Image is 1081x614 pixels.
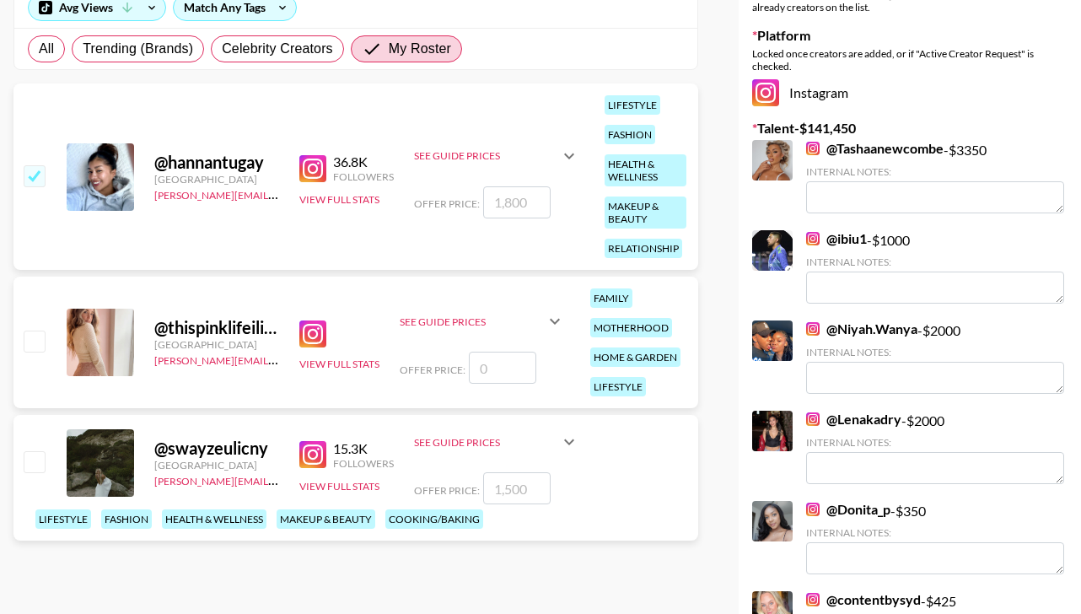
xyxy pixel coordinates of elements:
div: family [590,288,632,308]
span: Trending (Brands) [83,39,193,59]
a: @Donita_p [806,501,890,518]
div: Internal Notes: [806,526,1064,539]
div: makeup & beauty [277,509,375,529]
span: Offer Price: [400,364,465,376]
input: 0 [469,352,536,384]
div: home & garden [590,347,680,367]
div: makeup & beauty [605,197,686,229]
img: Instagram [806,322,820,336]
img: Instagram [299,320,326,347]
div: - $ 3350 [806,140,1064,213]
label: Talent - $ 141,450 [752,120,1068,137]
input: 1,800 [483,186,551,218]
img: Instagram [806,503,820,516]
a: [PERSON_NAME][EMAIL_ADDRESS][PERSON_NAME][DOMAIN_NAME] [154,186,484,202]
div: lifestyle [605,95,660,115]
div: - $ 1000 [806,230,1064,304]
div: Internal Notes: [806,346,1064,358]
div: See Guide Prices [414,436,559,449]
a: [PERSON_NAME][EMAIL_ADDRESS][PERSON_NAME][DOMAIN_NAME] [154,471,484,487]
div: Internal Notes: [806,165,1064,178]
div: @ hannantugay [154,152,279,173]
label: Platform [752,27,1068,44]
div: relationship [605,239,682,258]
div: Instagram [752,79,1068,106]
a: @Niyah.Wanya [806,320,917,337]
div: - $ 350 [806,501,1064,574]
div: See Guide Prices [414,149,559,162]
div: [GEOGRAPHIC_DATA] [154,459,279,471]
div: Followers [333,457,394,470]
img: Instagram [806,232,820,245]
div: [GEOGRAPHIC_DATA] [154,173,279,186]
div: lifestyle [590,377,646,396]
div: See Guide Prices [400,301,565,342]
button: View Full Stats [299,358,379,370]
span: Offer Price: [414,197,480,210]
div: 36.8K [333,153,394,170]
span: All [39,39,54,59]
div: - $ 2000 [806,411,1064,484]
div: Followers [333,170,394,183]
div: fashion [605,125,655,144]
img: Instagram [299,441,326,468]
img: Instagram [806,142,820,155]
a: @Lenakadry [806,411,901,428]
a: @contentbysyd [806,591,921,608]
input: 1,500 [483,472,551,504]
img: Instagram [806,593,820,606]
div: fashion [101,509,152,529]
img: Instagram [752,79,779,106]
button: View Full Stats [299,193,379,206]
span: My Roster [389,39,451,59]
div: lifestyle [35,509,91,529]
div: health & wellness [605,154,686,186]
button: View Full Stats [299,480,379,493]
div: cooking/baking [385,509,483,529]
div: motherhood [590,318,672,337]
img: Instagram [806,412,820,426]
div: [GEOGRAPHIC_DATA] [154,338,279,351]
img: Instagram [299,155,326,182]
div: health & wellness [162,509,266,529]
div: 15.3K [333,440,394,457]
span: Celebrity Creators [222,39,333,59]
div: Locked once creators are added, or if "Active Creator Request" is checked. [752,47,1068,73]
div: See Guide Prices [414,136,579,176]
span: Offer Price: [414,484,480,497]
div: - $ 2000 [806,320,1064,394]
div: Internal Notes: [806,436,1064,449]
div: See Guide Prices [400,315,545,328]
a: @ibiu1 [806,230,867,247]
a: [PERSON_NAME][EMAIL_ADDRESS][PERSON_NAME][DOMAIN_NAME] [154,351,484,367]
div: See Guide Prices [414,422,579,462]
div: @ thispinklifeilive [154,317,279,338]
div: @ swayzeulicny [154,438,279,459]
div: Internal Notes: [806,256,1064,268]
a: @Tashaanewcombe [806,140,944,157]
